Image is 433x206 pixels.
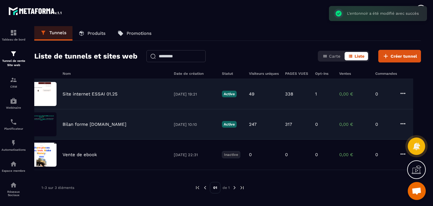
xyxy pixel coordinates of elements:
p: 1-3 sur 3 éléments [41,186,74,190]
p: 0 [285,152,288,157]
img: next [239,185,245,190]
p: [DATE] 19:21 [174,92,216,96]
a: automationsautomationsEspace membre [2,156,26,177]
p: Espace membre [2,169,26,172]
p: Active [222,91,237,97]
p: 0 [375,91,393,97]
p: 1 [315,91,317,97]
p: 317 [285,122,292,127]
a: Promotions [112,26,158,41]
p: [DATE] 10:10 [174,122,216,127]
p: 0 [315,122,318,127]
a: Produits [72,26,112,41]
h6: Opt-ins [315,71,333,76]
img: formation [10,50,17,57]
div: Ouvrir le chat [408,182,426,200]
p: 0 [249,152,252,157]
img: prev [195,185,200,190]
img: scheduler [10,118,17,126]
p: CRM [2,85,26,88]
p: Webinaire [2,106,26,109]
p: Active [222,121,237,128]
a: automationsautomationsAutomatisations [2,135,26,156]
h6: Ventes [339,71,369,76]
p: 247 [249,122,256,127]
img: image [26,143,57,167]
h6: PAGES VUES [285,71,309,76]
p: 0 [375,122,393,127]
h6: Statut [222,71,243,76]
h6: Nom [63,71,168,76]
p: 0,00 € [339,152,369,157]
a: formationformationTableau de bord [2,25,26,46]
img: social-network [10,181,17,189]
p: Tunnels [49,30,66,35]
span: Carte [329,54,340,59]
img: prev [202,185,208,190]
a: formationformationCRM [2,72,26,93]
img: logo [8,5,63,16]
span: Liste [355,54,364,59]
p: Tunnel de vente Site web [2,59,26,67]
a: schedulerschedulerPlanificateur [2,114,26,135]
p: Inactive [222,151,240,158]
p: Promotions [127,31,152,36]
h6: Date de création [174,71,216,76]
p: Bilan forme [DOMAIN_NAME] [63,122,126,127]
a: formationformationTunnel de vente Site web [2,46,26,72]
p: Planificateur [2,127,26,130]
p: Site internet ESSAI 01.25 [63,91,118,97]
p: Tableau de bord [2,38,26,41]
span: Créer tunnel [391,53,417,59]
p: 0 [375,152,393,157]
p: Vente de ebook [63,152,97,157]
button: Carte [319,52,344,60]
button: Créer tunnel [378,50,421,62]
img: next [232,185,237,190]
p: de 1 [223,185,230,190]
img: image [26,112,57,136]
img: automations [10,160,17,168]
p: Produits [88,31,106,36]
img: image [26,82,57,106]
img: automations [10,139,17,147]
p: Automatisations [2,148,26,151]
p: 0,00 € [339,91,369,97]
p: 49 [249,91,254,97]
p: 0,00 € [339,122,369,127]
p: 338 [285,91,293,97]
p: [DATE] 22:31 [174,153,216,157]
p: 01 [210,182,220,193]
button: Liste [345,52,368,60]
a: Tunnels [34,26,72,41]
h2: Liste de tunnels et sites web [34,50,137,62]
a: automationsautomationsWebinaire [2,93,26,114]
h6: Commandes [375,71,397,76]
img: formation [10,76,17,83]
h6: Visiteurs uniques [249,71,279,76]
p: Réseaux Sociaux [2,190,26,197]
p: 0 [315,152,318,157]
a: social-networksocial-networkRéseaux Sociaux [2,177,26,201]
img: automations [10,97,17,105]
img: formation [10,29,17,36]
